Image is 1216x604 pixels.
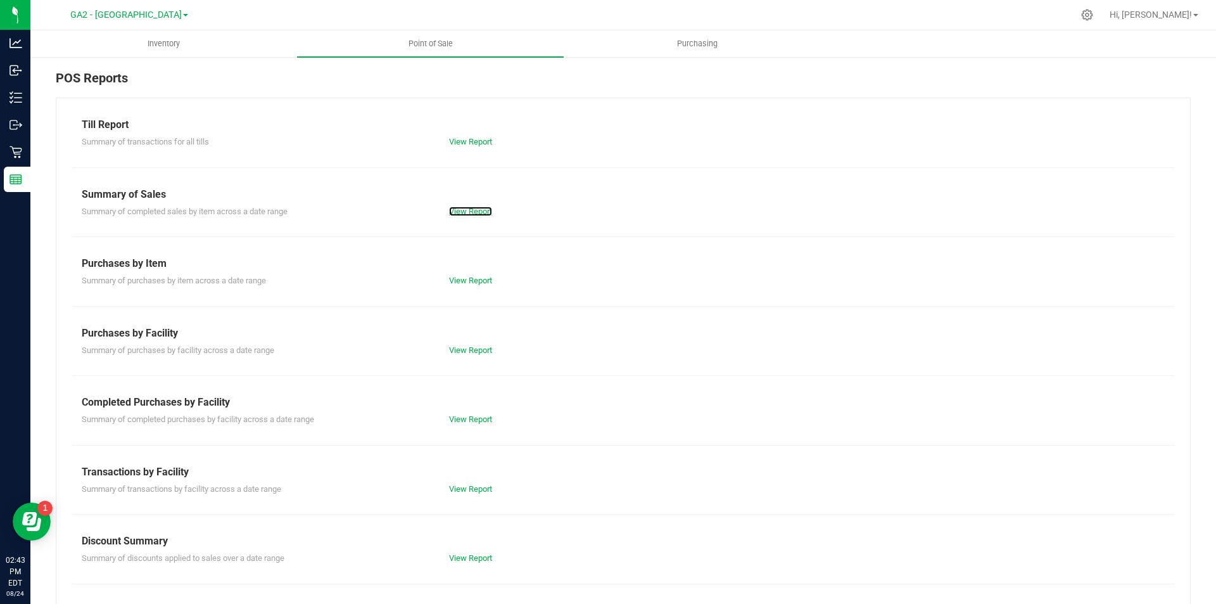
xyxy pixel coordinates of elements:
div: Transactions by Facility [82,465,1165,480]
span: Summary of purchases by item across a date range [82,276,266,285]
a: Inventory [30,30,297,57]
span: Hi, [PERSON_NAME]! [1110,10,1192,20]
div: Manage settings [1079,9,1095,21]
p: 08/24 [6,589,25,598]
span: Inventory [130,38,197,49]
a: View Report [449,414,492,424]
span: Summary of purchases by facility across a date range [82,345,274,355]
a: Point of Sale [297,30,564,57]
span: Summary of completed sales by item across a date range [82,207,288,216]
div: Purchases by Facility [82,326,1165,341]
inline-svg: Analytics [9,37,22,49]
div: Summary of Sales [82,187,1165,202]
p: 02:43 PM EDT [6,555,25,589]
iframe: Resource center unread badge [37,501,53,516]
inline-svg: Outbound [9,119,22,131]
span: Summary of completed purchases by facility across a date range [82,414,314,424]
a: View Report [449,207,492,216]
span: Summary of transactions for all tills [82,137,209,146]
a: View Report [449,276,492,285]
span: Summary of transactions by facility across a date range [82,484,281,494]
span: Purchasing [660,38,735,49]
a: View Report [449,484,492,494]
a: View Report [449,137,492,146]
div: Discount Summary [82,534,1165,549]
div: Completed Purchases by Facility [82,395,1165,410]
div: Purchases by Item [82,256,1165,271]
iframe: Resource center [13,503,51,541]
span: Summary of discounts applied to sales over a date range [82,553,284,563]
inline-svg: Inbound [9,64,22,77]
a: View Report [449,345,492,355]
div: POS Reports [56,68,1191,98]
span: GA2 - [GEOGRAPHIC_DATA] [70,10,182,20]
inline-svg: Retail [9,146,22,158]
inline-svg: Inventory [9,91,22,104]
span: Point of Sale [391,38,470,49]
inline-svg: Reports [9,173,22,186]
a: View Report [449,553,492,563]
div: Till Report [82,117,1165,132]
a: Purchasing [564,30,830,57]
